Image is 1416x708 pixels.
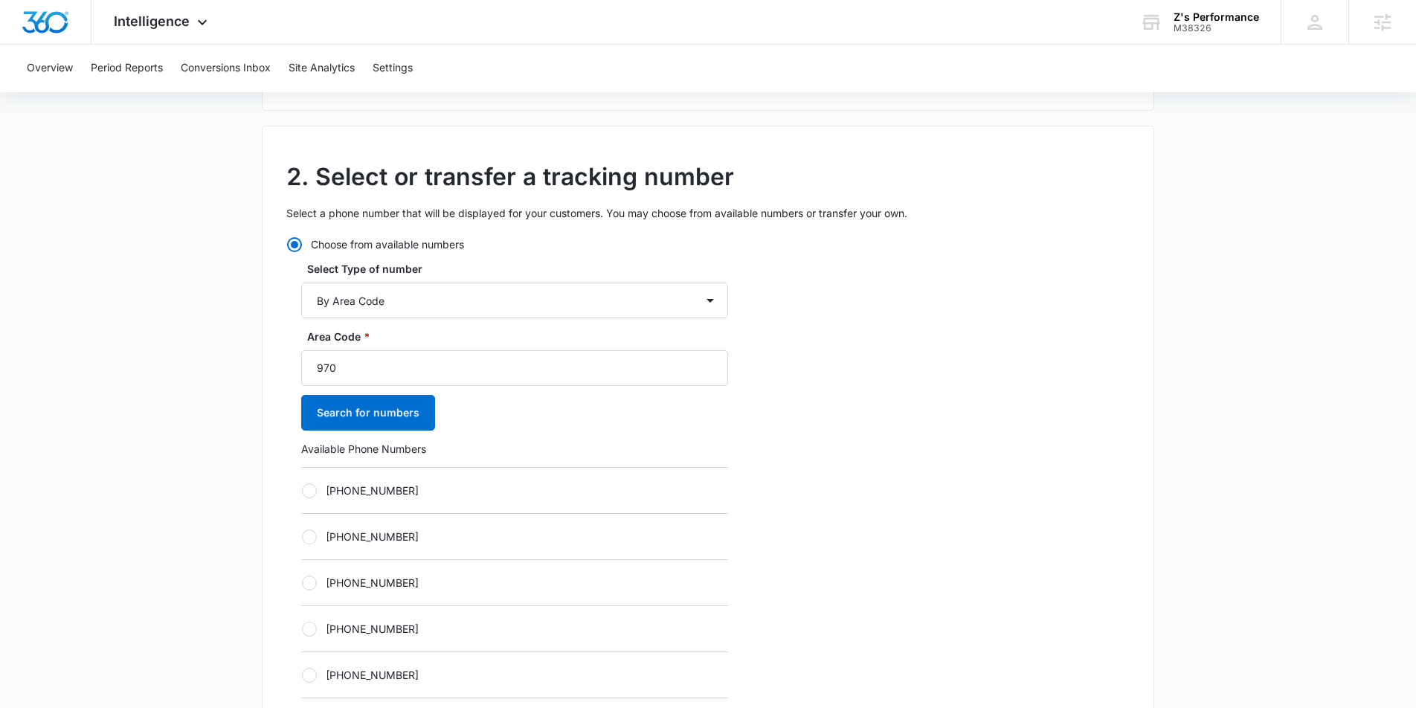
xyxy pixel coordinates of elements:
[286,159,1130,195] h2: 2. Select or transfer a tracking number
[301,529,728,544] label: [PHONE_NUMBER]
[286,205,1130,221] p: Select a phone number that will be displayed for your customers. You may choose from available nu...
[1174,11,1259,23] div: account name
[289,45,355,92] button: Site Analytics
[91,45,163,92] button: Period Reports
[181,45,271,92] button: Conversions Inbox
[301,395,435,431] button: Search for numbers
[301,621,728,637] label: [PHONE_NUMBER]
[307,329,734,344] label: Area Code
[114,13,190,29] span: Intelligence
[307,261,734,277] label: Select Type of number
[301,441,728,457] p: Available Phone Numbers
[301,667,728,683] label: [PHONE_NUMBER]
[27,45,73,92] button: Overview
[1174,23,1259,33] div: account id
[286,236,728,252] label: Choose from available numbers
[301,483,728,498] label: [PHONE_NUMBER]
[301,575,728,590] label: [PHONE_NUMBER]
[373,45,413,92] button: Settings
